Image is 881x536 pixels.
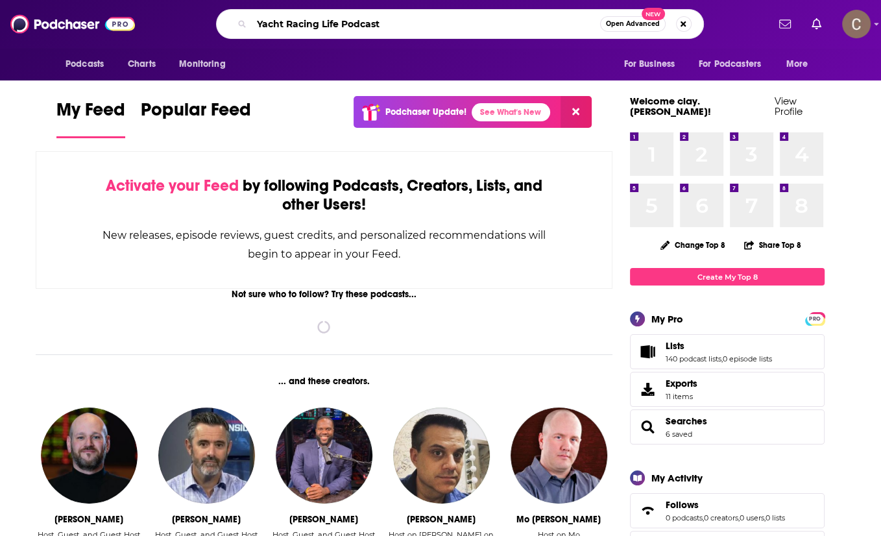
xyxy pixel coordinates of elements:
[666,392,697,401] span: 11 items
[623,55,675,73] span: For Business
[56,99,125,138] a: My Feed
[158,408,254,504] img: Dave Ross
[56,52,121,77] button: open menu
[614,52,691,77] button: open menu
[666,354,721,363] a: 140 podcast lists
[511,408,607,504] img: Mo Egger
[703,513,704,522] span: ,
[666,499,785,511] a: Follows
[630,268,825,286] a: Create My Top 8
[170,52,242,77] button: open menu
[666,378,697,389] span: Exports
[738,513,740,522] span: ,
[36,376,612,387] div: ... and these creators.
[106,176,239,195] span: Activate your Feed
[740,513,764,522] a: 0 users
[630,95,711,117] a: Welcome clay.[PERSON_NAME]!
[119,52,163,77] a: Charts
[634,343,660,361] a: Lists
[630,372,825,407] a: Exports
[806,13,827,35] a: Show notifications dropdown
[764,513,766,522] span: ,
[54,514,123,525] div: Wes Reynolds
[723,354,772,363] a: 0 episode lists
[842,10,871,38] button: Show profile menu
[216,9,704,39] div: Search podcasts, credits, & more...
[407,514,476,525] div: Jon Justice
[252,14,600,34] input: Search podcasts, credits, & more...
[766,513,785,522] a: 0 lists
[807,313,823,323] a: PRO
[690,52,780,77] button: open menu
[289,514,358,525] div: Femi Abebefe
[775,95,803,117] a: View Profile
[642,8,665,20] span: New
[10,12,135,36] img: Podchaser - Follow, Share and Rate Podcasts
[630,493,825,528] span: Follows
[393,408,489,504] img: Jon Justice
[128,55,156,73] span: Charts
[634,418,660,436] a: Searches
[41,408,137,504] img: Wes Reynolds
[516,514,601,525] div: Mo Egger
[666,513,703,522] a: 0 podcasts
[666,340,772,352] a: Lists
[600,16,666,32] button: Open AdvancedNew
[141,99,251,128] span: Popular Feed
[743,232,802,258] button: Share Top 8
[634,380,660,398] span: Exports
[807,314,823,324] span: PRO
[36,289,612,300] div: Not sure who to follow? Try these podcasts...
[472,103,550,121] a: See What's New
[630,409,825,445] span: Searches
[699,55,761,73] span: For Podcasters
[630,334,825,369] span: Lists
[606,21,660,27] span: Open Advanced
[774,13,796,35] a: Show notifications dropdown
[786,55,808,73] span: More
[179,55,225,73] span: Monitoring
[666,430,692,439] a: 6 saved
[651,472,703,484] div: My Activity
[56,99,125,128] span: My Feed
[276,408,372,504] img: Femi Abebefe
[777,52,825,77] button: open menu
[101,226,547,263] div: New releases, episode reviews, guest credits, and personalized recommendations will begin to appe...
[653,237,733,253] button: Change Top 8
[101,177,547,214] div: by following Podcasts, Creators, Lists, and other Users!
[385,106,466,117] p: Podchaser Update!
[721,354,723,363] span: ,
[666,415,707,427] a: Searches
[666,340,684,352] span: Lists
[704,513,738,522] a: 0 creators
[842,10,871,38] img: User Profile
[842,10,871,38] span: Logged in as clay.bolton
[141,99,251,138] a: Popular Feed
[634,502,660,520] a: Follows
[66,55,104,73] span: Podcasts
[172,514,241,525] div: Dave Ross
[666,499,699,511] span: Follows
[651,313,683,325] div: My Pro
